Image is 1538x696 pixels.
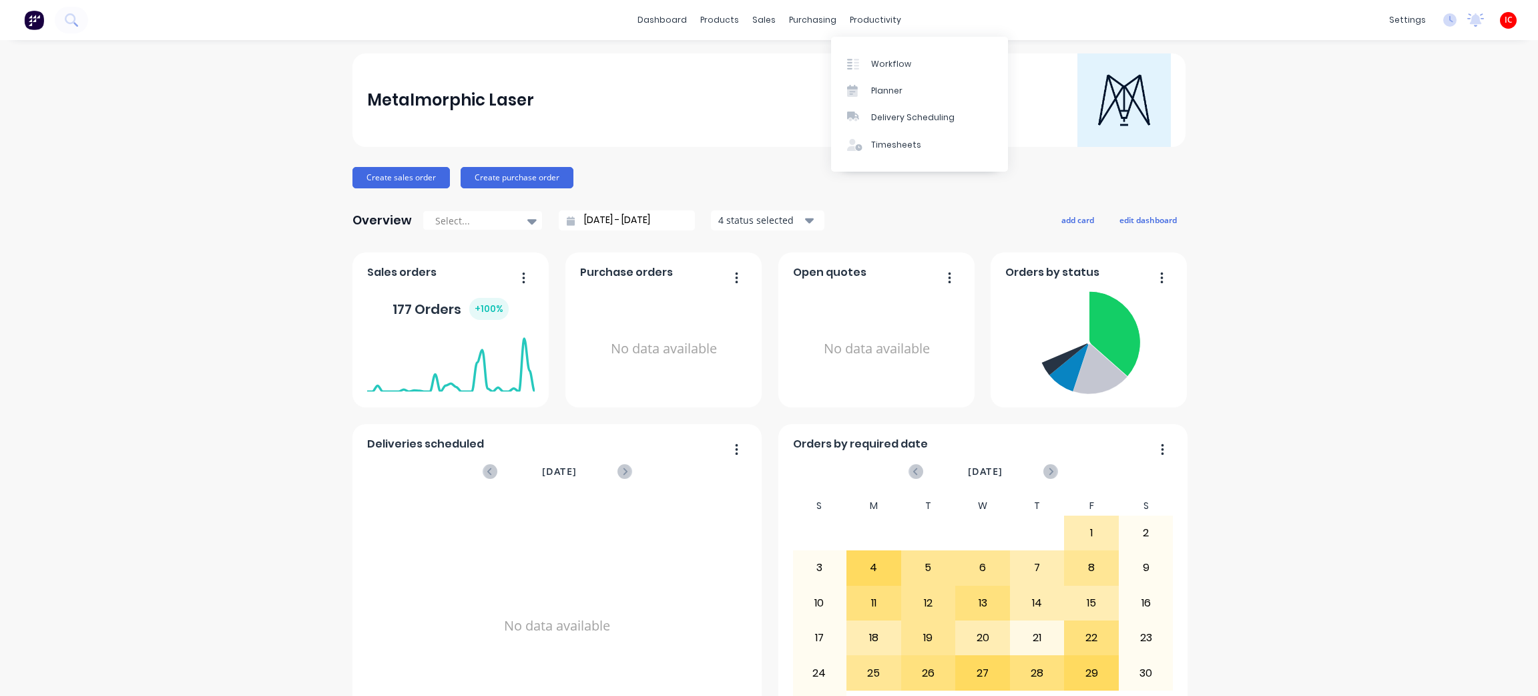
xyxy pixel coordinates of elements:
[746,10,782,30] div: sales
[461,167,573,188] button: Create purchase order
[793,436,928,452] span: Orders by required date
[1065,516,1118,550] div: 1
[1119,496,1174,516] div: S
[711,210,824,230] button: 4 status selected
[901,496,956,516] div: T
[831,50,1008,77] a: Workflow
[718,213,802,227] div: 4 status selected
[1505,14,1513,26] span: IC
[792,496,847,516] div: S
[847,551,901,584] div: 4
[1005,265,1099,281] span: Orders by status
[843,10,908,30] div: productivity
[367,87,534,114] div: Metalmorphic Laser
[352,167,450,188] button: Create sales order
[1011,621,1064,655] div: 21
[871,58,911,70] div: Workflow
[1053,211,1103,228] button: add card
[367,436,484,452] span: Deliveries scheduled
[793,286,961,412] div: No data available
[902,656,955,689] div: 26
[352,207,412,234] div: Overview
[847,656,901,689] div: 25
[1077,53,1171,147] img: Metalmorphic Laser
[1010,496,1065,516] div: T
[847,621,901,655] div: 18
[955,496,1010,516] div: W
[846,496,901,516] div: M
[793,551,846,584] div: 3
[1382,10,1433,30] div: settings
[1111,211,1186,228] button: edit dashboard
[1119,551,1173,584] div: 9
[956,656,1009,689] div: 27
[793,656,846,689] div: 24
[902,586,955,620] div: 12
[393,298,509,320] div: 177 Orders
[793,586,846,620] div: 10
[469,298,509,320] div: + 100 %
[24,10,44,30] img: Factory
[1011,656,1064,689] div: 28
[1119,586,1173,620] div: 16
[542,464,577,479] span: [DATE]
[956,551,1009,584] div: 6
[871,85,903,97] div: Planner
[902,621,955,655] div: 19
[1065,656,1118,689] div: 29
[580,265,673,281] span: Purchase orders
[831,77,1008,104] a: Planner
[968,464,1003,479] span: [DATE]
[1011,586,1064,620] div: 14
[1119,516,1173,550] div: 2
[1065,586,1118,620] div: 15
[580,286,748,412] div: No data available
[1065,621,1118,655] div: 22
[956,586,1009,620] div: 13
[782,10,843,30] div: purchasing
[367,265,437,281] span: Sales orders
[1119,656,1173,689] div: 30
[1064,496,1119,516] div: F
[831,132,1008,158] a: Timesheets
[831,104,1008,131] a: Delivery Scheduling
[1065,551,1118,584] div: 8
[694,10,746,30] div: products
[902,551,955,584] div: 5
[847,586,901,620] div: 11
[1011,551,1064,584] div: 7
[956,621,1009,655] div: 20
[793,621,846,655] div: 17
[1119,621,1173,655] div: 23
[871,112,955,124] div: Delivery Scheduling
[631,10,694,30] a: dashboard
[871,139,921,151] div: Timesheets
[793,265,866,281] span: Open quotes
